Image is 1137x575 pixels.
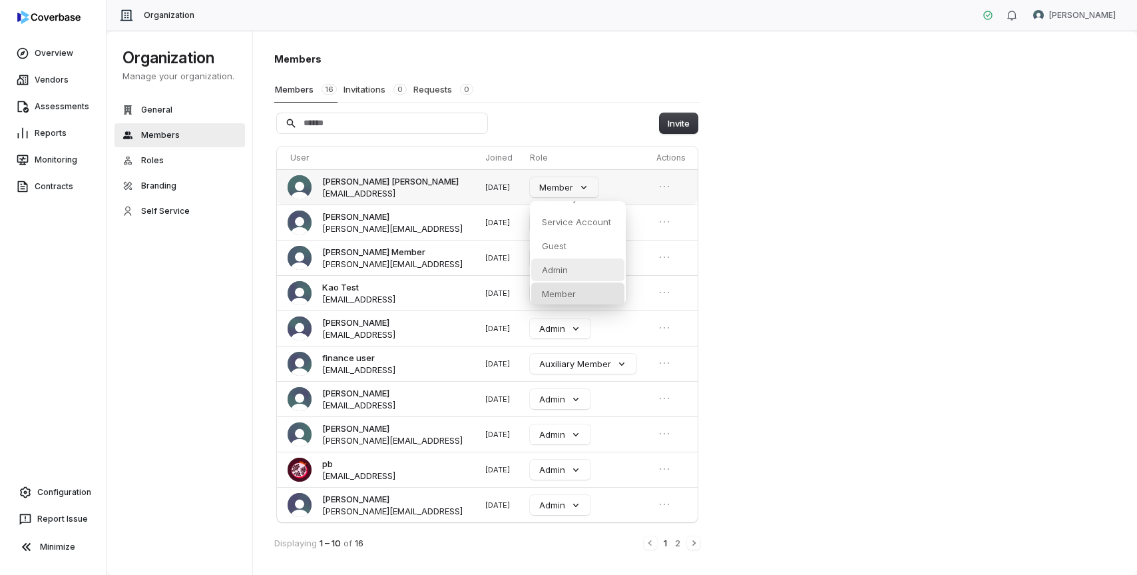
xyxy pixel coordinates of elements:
[322,175,459,187] span: [PERSON_NAME] [PERSON_NAME]
[485,394,510,404] span: [DATE]
[5,507,101,531] button: Report Issue
[322,84,337,95] span: 16
[322,493,389,505] span: [PERSON_NAME]
[656,179,672,195] button: Open menu
[322,258,463,270] span: [PERSON_NAME][EMAIL_ADDRESS]
[674,536,682,550] button: 2
[322,281,359,293] span: Kao Test
[485,500,510,510] span: [DATE]
[485,218,510,227] span: [DATE]
[542,240,567,252] p: Guest
[141,206,190,217] span: Self Service
[3,68,103,92] a: Vendors
[656,461,672,477] button: Open menu
[485,183,510,192] span: [DATE]
[277,113,487,133] input: Search
[485,288,510,298] span: [DATE]
[485,465,510,474] span: [DATE]
[322,328,395,340] span: [EMAIL_ADDRESS]
[660,113,698,133] button: Invite
[393,84,407,95] span: 0
[288,211,312,235] img: Brian Ball
[485,430,510,439] span: [DATE]
[322,223,463,235] span: [PERSON_NAME][EMAIL_ADDRESS]
[485,359,510,368] span: [DATE]
[651,147,698,169] th: Actions
[355,538,363,548] span: 16
[17,11,81,24] img: logo-D7KZi-bG.svg
[1033,10,1044,21] img: Zi Chong Kao avatar
[322,246,425,258] span: [PERSON_NAME] Member
[1049,10,1116,21] span: [PERSON_NAME]
[322,352,375,364] span: finance user
[656,390,672,406] button: Open menu
[322,316,389,328] span: [PERSON_NAME]
[542,288,576,300] p: Member
[288,458,312,482] img: pb
[343,538,352,548] span: of
[322,505,463,517] span: [PERSON_NAME][EMAIL_ADDRESS]
[656,426,672,442] button: Open menu
[5,534,101,560] button: Minimize
[413,77,474,102] button: Requests
[322,399,395,411] span: [EMAIL_ADDRESS]
[480,147,525,169] th: Joined
[122,70,237,82] p: Manage your organization.
[288,246,312,270] img: Amanda Member
[274,538,317,548] span: Displaying
[141,130,180,141] span: Members
[322,387,389,399] span: [PERSON_NAME]
[662,536,668,550] button: 1
[3,148,103,172] a: Monitoring
[322,422,389,434] span: [PERSON_NAME]
[322,211,389,223] span: [PERSON_NAME]
[288,316,312,340] img: Hailey Nicholson
[322,364,395,376] span: [EMAIL_ADDRESS]
[460,84,473,95] span: 0
[322,434,463,446] span: [PERSON_NAME][EMAIL_ADDRESS]
[687,536,700,550] button: Next
[277,147,480,169] th: User
[320,538,341,548] span: 1 – 10
[656,496,672,512] button: Open menu
[656,214,672,230] button: Open menu
[343,77,407,102] button: Invitations
[656,285,672,300] button: Open menu
[3,41,103,65] a: Overview
[322,458,333,470] span: pb
[141,105,172,115] span: General
[3,121,103,145] a: Reports
[656,249,672,265] button: Open menu
[5,480,101,504] a: Configuration
[322,470,395,482] span: [EMAIL_ADDRESS]
[288,175,312,199] img: Gage Krause
[485,324,510,333] span: [DATE]
[656,355,672,371] button: Open menu
[274,77,338,103] button: Members
[288,387,312,411] img: Darwin Alvarez
[122,47,237,69] h1: Organization
[274,52,700,66] h1: Members
[542,216,611,228] p: Service Account
[322,187,459,199] span: [EMAIL_ADDRESS]
[288,281,312,305] img: Kao Test
[485,253,510,263] span: [DATE]
[3,175,103,199] a: Contracts
[288,493,312,517] img: Amanda Pettenati
[322,293,395,305] span: [EMAIL_ADDRESS]
[656,320,672,336] button: Open menu
[542,264,568,276] p: Admin
[144,10,194,21] span: Organization
[141,155,164,166] span: Roles
[141,181,176,191] span: Branding
[288,422,312,446] img: Danny Higdon
[3,95,103,119] a: Assessments
[288,352,312,376] img: finance user
[525,147,651,169] th: Role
